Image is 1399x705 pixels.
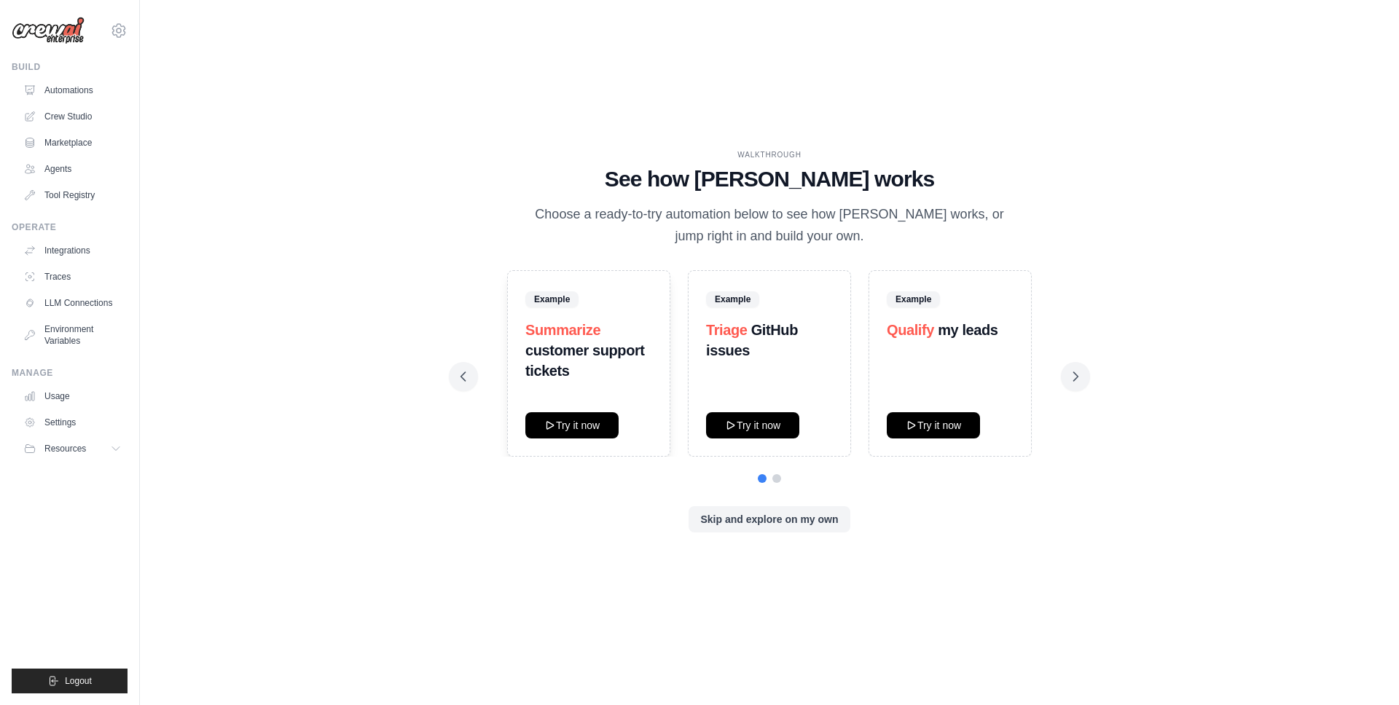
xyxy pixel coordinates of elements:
span: Summarize [525,322,600,338]
a: Integrations [17,239,128,262]
a: Automations [17,79,128,102]
button: Try it now [525,412,619,438]
button: Try it now [887,412,980,438]
a: Agents [17,157,128,181]
button: Try it now [706,412,799,438]
span: Logout [65,675,92,687]
a: Tool Registry [17,184,128,207]
strong: my leads [938,322,998,338]
button: Skip and explore on my own [689,506,850,532]
span: Example [887,291,940,307]
div: Operate [12,221,128,233]
span: Example [706,291,759,307]
span: Example [525,291,579,307]
div: WALKTHROUGH [461,149,1078,160]
img: Logo [12,17,85,44]
span: Qualify [887,322,934,338]
p: Choose a ready-to-try automation below to see how [PERSON_NAME] works, or jump right in and build... [525,204,1014,247]
div: Manage [12,367,128,379]
a: Environment Variables [17,318,128,352]
strong: customer support tickets [525,342,645,379]
span: Triage [706,322,748,338]
h1: See how [PERSON_NAME] works [461,166,1078,192]
a: Usage [17,385,128,408]
a: Marketplace [17,131,128,154]
button: Logout [12,669,128,693]
a: LLM Connections [17,291,128,315]
a: Settings [17,411,128,434]
button: Resources [17,437,128,460]
div: Build [12,61,128,73]
a: Traces [17,265,128,288]
span: Resources [44,443,86,454]
strong: GitHub issues [706,322,798,358]
a: Crew Studio [17,105,128,128]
